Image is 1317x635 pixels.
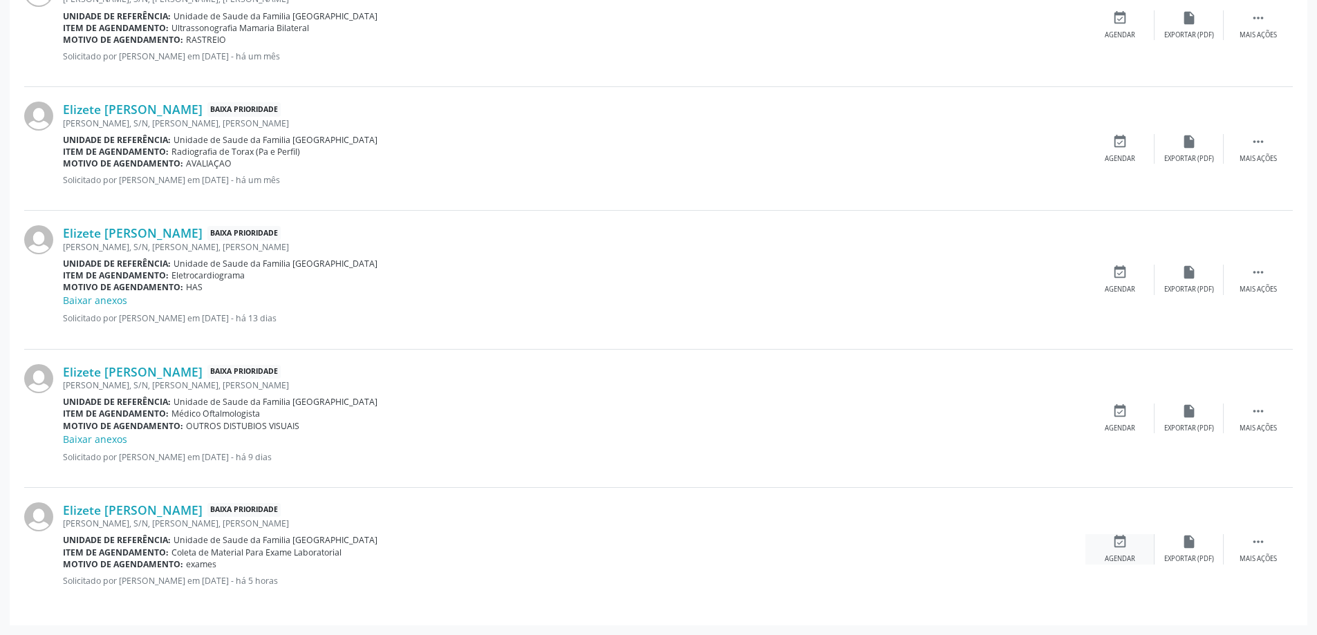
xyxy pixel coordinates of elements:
[63,575,1085,587] p: Solicitado por [PERSON_NAME] em [DATE] - há 5 horas
[1164,154,1214,164] div: Exportar (PDF)
[186,34,226,46] span: RASTREIO
[63,269,169,281] b: Item de agendamento:
[1112,404,1128,419] i: event_available
[63,502,203,518] a: Elizete [PERSON_NAME]
[63,10,171,22] b: Unidade de referência:
[207,226,281,240] span: Baixa Prioridade
[63,379,1085,391] div: [PERSON_NAME], S/N, [PERSON_NAME], [PERSON_NAME]
[186,420,299,432] span: OUTROS DISTUBIOS VISUAIS
[174,258,377,269] span: Unidade de Saude da Familia [GEOGRAPHIC_DATA]
[1164,30,1214,40] div: Exportar (PDF)
[1251,10,1266,26] i: 
[1240,424,1277,433] div: Mais ações
[1251,534,1266,549] i: 
[63,117,1085,129] div: [PERSON_NAME], S/N, [PERSON_NAME], [PERSON_NAME]
[1105,424,1135,433] div: Agendar
[1112,265,1128,280] i: event_available
[63,22,169,34] b: Item de agendamento:
[207,503,281,518] span: Baixa Prioridade
[1251,134,1266,149] i: 
[63,134,171,146] b: Unidade de referência:
[174,396,377,408] span: Unidade de Saude da Familia [GEOGRAPHIC_DATA]
[63,420,183,432] b: Motivo de agendamento:
[1251,265,1266,280] i: 
[63,558,183,570] b: Motivo de agendamento:
[1105,554,1135,564] div: Agendar
[63,451,1085,463] p: Solicitado por [PERSON_NAME] em [DATE] - há 9 dias
[63,281,183,293] b: Motivo de agendamento:
[63,396,171,408] b: Unidade de referência:
[171,146,300,158] span: Radiografia de Torax (Pa e Perfil)
[174,10,377,22] span: Unidade de Saude da Familia [GEOGRAPHIC_DATA]
[186,158,232,169] span: AVALIAÇAO
[1164,554,1214,564] div: Exportar (PDF)
[63,158,183,169] b: Motivo de agendamento:
[63,174,1085,186] p: Solicitado por [PERSON_NAME] em [DATE] - há um mês
[1105,154,1135,164] div: Agendar
[174,134,377,146] span: Unidade de Saude da Familia [GEOGRAPHIC_DATA]
[1240,154,1277,164] div: Mais ações
[1105,285,1135,294] div: Agendar
[1112,10,1128,26] i: event_available
[63,258,171,269] b: Unidade de referência:
[171,408,260,419] span: Médico Oftalmologista
[186,281,203,293] span: HAS
[171,22,309,34] span: Ultrassonografia Mamaria Bilateral
[1240,285,1277,294] div: Mais ações
[63,146,169,158] b: Item de agendamento:
[207,365,281,379] span: Baixa Prioridade
[1112,534,1128,549] i: event_available
[63,312,1085,324] p: Solicitado por [PERSON_NAME] em [DATE] - há 13 dias
[24,364,53,393] img: img
[1112,134,1128,149] i: event_available
[24,502,53,531] img: img
[1251,404,1266,419] i: 
[63,102,203,117] a: Elizete [PERSON_NAME]
[63,294,127,307] a: Baixar anexos
[63,518,1085,529] div: [PERSON_NAME], S/N, [PERSON_NAME], [PERSON_NAME]
[63,547,169,558] b: Item de agendamento:
[1181,134,1197,149] i: insert_drive_file
[207,102,281,117] span: Baixa Prioridade
[174,534,377,546] span: Unidade de Saude da Familia [GEOGRAPHIC_DATA]
[171,269,245,281] span: Eletrocardiograma
[24,102,53,131] img: img
[1181,534,1197,549] i: insert_drive_file
[63,433,127,446] a: Baixar anexos
[63,225,203,240] a: Elizete [PERSON_NAME]
[1181,10,1197,26] i: insert_drive_file
[1105,30,1135,40] div: Agendar
[63,534,171,546] b: Unidade de referência:
[63,241,1085,253] div: [PERSON_NAME], S/N, [PERSON_NAME], [PERSON_NAME]
[1240,554,1277,564] div: Mais ações
[63,364,203,379] a: Elizete [PERSON_NAME]
[63,50,1085,62] p: Solicitado por [PERSON_NAME] em [DATE] - há um mês
[1164,424,1214,433] div: Exportar (PDF)
[171,547,342,558] span: Coleta de Material Para Exame Laboratorial
[24,225,53,254] img: img
[1164,285,1214,294] div: Exportar (PDF)
[63,408,169,419] b: Item de agendamento:
[1240,30,1277,40] div: Mais ações
[186,558,216,570] span: exames
[63,34,183,46] b: Motivo de agendamento:
[1181,265,1197,280] i: insert_drive_file
[1181,404,1197,419] i: insert_drive_file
